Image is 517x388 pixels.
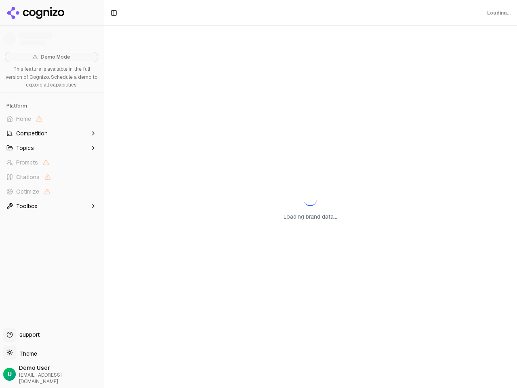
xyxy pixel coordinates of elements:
span: Demo User [19,364,100,372]
span: Demo Mode [41,54,70,60]
div: Platform [3,99,100,112]
button: Toolbox [3,200,100,213]
p: Loading brand data... [284,213,337,221]
span: [EMAIL_ADDRESS][DOMAIN_NAME] [19,372,100,385]
button: Topics [3,141,100,154]
span: Citations [16,173,40,181]
p: This feature is available in the full version of Cognizo. Schedule a demo to explore all capabili... [5,65,98,89]
span: U [8,370,12,378]
span: Optimize [16,188,39,196]
span: Home [16,115,31,123]
span: Prompts [16,158,38,167]
button: Competition [3,127,100,140]
span: Competition [16,129,48,137]
span: Toolbox [16,202,38,210]
span: support [16,331,40,339]
span: Topics [16,144,34,152]
span: Theme [16,350,37,357]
